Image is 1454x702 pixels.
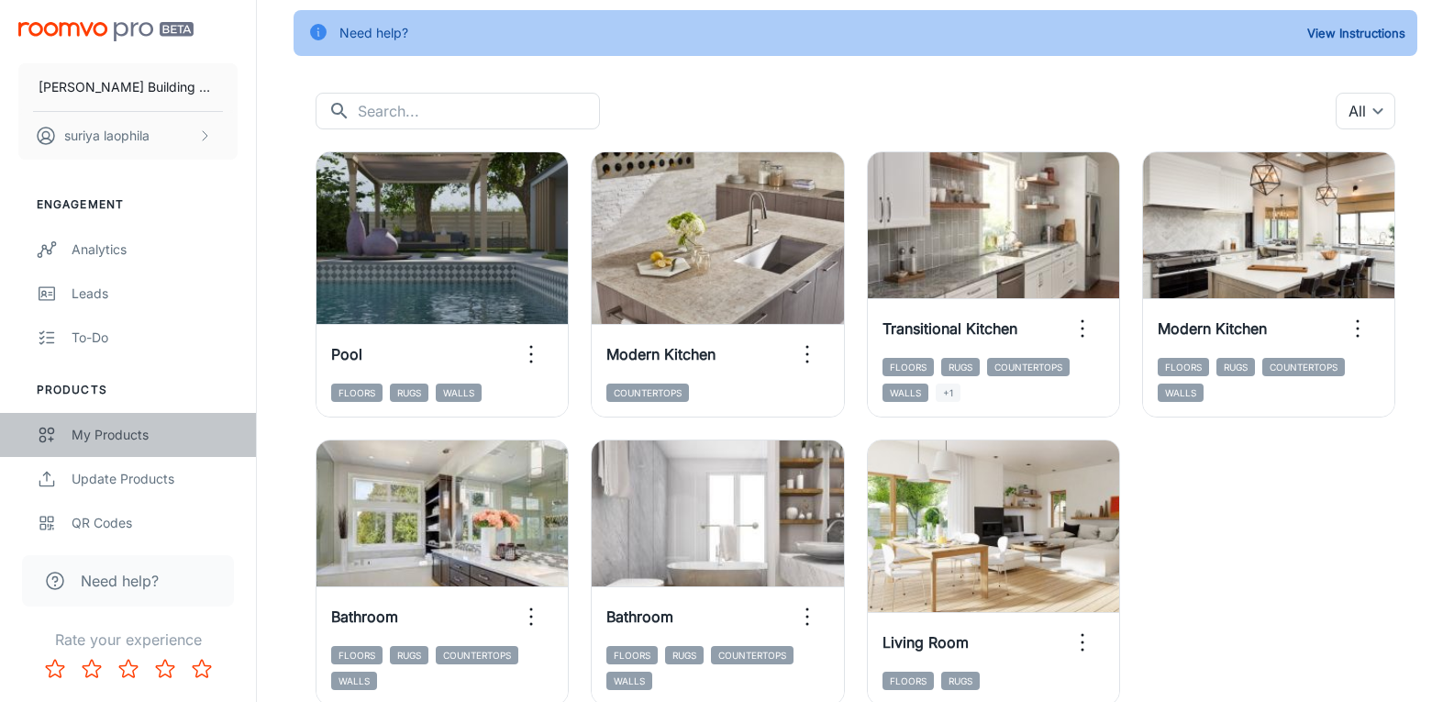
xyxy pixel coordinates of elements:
h6: Bathroom [331,606,398,628]
span: Walls [436,384,482,402]
button: Rate 4 star [147,651,183,687]
button: suriya laophila [18,112,238,160]
div: My Products [72,425,238,445]
span: Countertops [987,358,1070,376]
h6: Modern Kitchen [606,343,716,365]
span: Countertops [711,646,794,664]
span: Floors [606,646,658,664]
span: Countertops [436,646,518,664]
span: Walls [606,672,652,690]
div: Analytics [72,240,238,260]
img: Roomvo PRO Beta [18,22,194,41]
h6: Transitional Kitchen [882,318,1017,340]
span: Rugs [390,384,428,402]
span: Walls [882,384,928,402]
p: [PERSON_NAME] Building Material [39,77,217,97]
h6: Bathroom [606,606,673,628]
button: Rate 2 star [73,651,110,687]
span: Floors [1158,358,1209,376]
span: Rugs [941,672,980,690]
span: Walls [331,672,377,690]
button: Rate 5 star [183,651,220,687]
span: +1 [936,384,960,402]
h6: Modern Kitchen [1158,318,1267,340]
span: Rugs [941,358,980,376]
span: Floors [331,384,383,402]
div: Leads [72,284,238,304]
span: Floors [882,672,934,690]
button: Rate 3 star [110,651,147,687]
button: [PERSON_NAME] Building Material [18,63,238,111]
span: Rugs [665,646,704,664]
div: QR Codes [72,513,238,533]
div: All [1336,93,1395,129]
span: Rugs [1216,358,1255,376]
span: Floors [882,358,934,376]
div: Need help? [339,16,408,50]
p: suriya laophila [64,126,150,146]
button: View Instructions [1303,19,1410,47]
span: Countertops [1262,358,1345,376]
span: Countertops [606,384,689,402]
h6: Living Room [882,631,969,653]
span: Floors [331,646,383,664]
button: Rate 1 star [37,651,73,687]
div: To-do [72,328,238,348]
div: Update Products [72,469,238,489]
span: Rugs [390,646,428,664]
span: Walls [1158,384,1204,402]
h6: Pool [331,343,362,365]
span: Need help? [81,570,159,592]
p: Rate your experience [15,629,241,651]
input: Search... [358,93,600,129]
